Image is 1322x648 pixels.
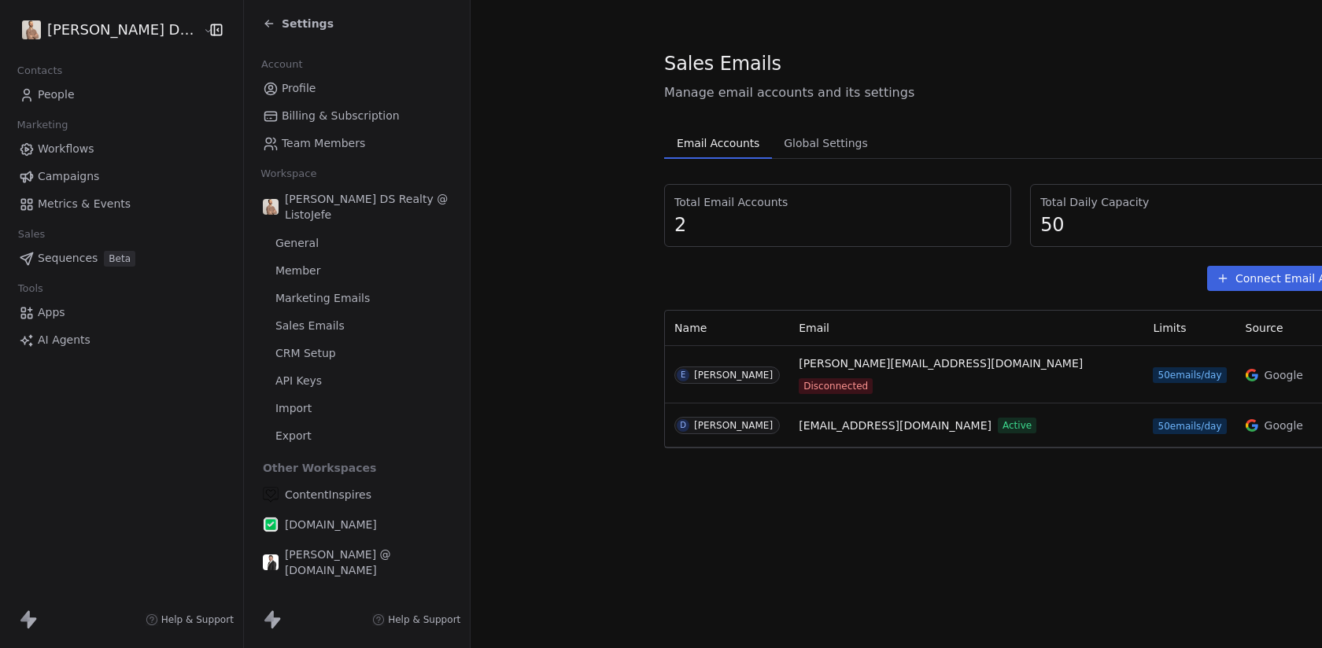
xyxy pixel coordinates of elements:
[257,396,457,422] a: Import
[13,300,231,326] a: Apps
[282,135,365,152] span: Team Members
[13,164,231,190] a: Campaigns
[13,327,231,353] a: AI Agents
[257,368,457,394] a: API Keys
[257,103,457,129] a: Billing & Subscription
[254,53,309,76] span: Account
[38,168,99,185] span: Campaigns
[275,318,345,334] span: Sales Emails
[275,345,336,362] span: CRM Setup
[282,108,400,124] span: Billing & Subscription
[38,250,98,267] span: Sequences
[257,341,457,366] a: CRM Setup
[263,487,279,503] img: ContentInspires.com%20Icon.png
[275,373,322,389] span: API Keys
[257,423,457,449] a: Export
[257,258,457,284] a: Member
[13,191,231,217] a: Metrics & Events
[47,20,199,40] span: [PERSON_NAME] DS Realty
[257,131,457,156] a: Team Members
[674,213,1001,237] span: 2
[777,132,874,154] span: Global Settings
[38,304,65,321] span: Apps
[664,52,781,75] span: Sales Emails
[146,613,234,626] a: Help & Support
[13,245,231,271] a: SequencesBeta
[1265,418,1303,433] span: Google
[388,613,460,626] span: Help & Support
[263,554,279,570] img: Alex%20Farcas%201080x1080.png
[161,613,234,626] span: Help & Support
[13,82,231,108] a: People
[38,332,90,348] span: AI Agents
[694,370,773,381] div: [PERSON_NAME]
[257,313,457,339] a: Sales Emails
[10,59,69,83] span: Contacts
[257,230,457,256] a: General
[1153,322,1186,334] span: Limits
[285,487,371,503] span: ContentInspires
[998,418,1036,433] span: Active
[257,285,457,311] a: Marketing Emails
[13,136,231,162] a: Workflows
[11,277,50,300] span: Tools
[670,132,766,154] span: Email Accounts
[799,418,991,434] span: [EMAIL_ADDRESS][DOMAIN_NAME]
[680,419,686,432] div: D
[694,420,773,431] div: [PERSON_NAME]
[257,455,383,480] span: Other Workspaces
[275,290,370,307] span: Marketing Emails
[1153,418,1226,434] span: 50 emails/day
[263,199,279,215] img: Daniel%20Simpson%20Social%20Media%20Profile%20Picture%201080x1080%20Option%201.png
[799,355,1083,372] span: [PERSON_NAME][EMAIL_ADDRESS][DOMAIN_NAME]
[22,20,41,39] img: Daniel%20Simpson%20Social%20Media%20Profile%20Picture%201080x1080%20Option%201.png
[104,251,135,267] span: Beta
[275,235,319,252] span: General
[275,428,312,444] span: Export
[681,369,685,381] div: E
[38,87,75,103] span: People
[674,322,707,334] span: Name
[282,80,316,97] span: Profile
[799,322,829,334] span: Email
[10,113,75,137] span: Marketing
[1265,367,1303,383] span: Google
[282,16,334,31] span: Settings
[1246,322,1283,334] span: Source
[285,547,451,578] span: [PERSON_NAME] @ [DOMAIN_NAME]
[254,162,323,186] span: Workspace
[285,191,451,223] span: [PERSON_NAME] DS Realty @ ListoJefe
[38,141,94,157] span: Workflows
[11,223,52,246] span: Sales
[38,196,131,212] span: Metrics & Events
[275,263,321,279] span: Member
[263,517,279,532] img: ListoJefe.com%20icon%201080x1080%20Transparent-bg.png
[1153,367,1226,383] span: 50 emails/day
[263,16,334,31] a: Settings
[372,613,460,626] a: Help & Support
[257,75,457,101] a: Profile
[275,400,312,417] span: Import
[19,17,193,43] button: [PERSON_NAME] DS Realty
[799,378,873,394] span: Disconnected
[285,517,377,532] span: [DOMAIN_NAME]
[674,194,1001,210] span: Total Email Accounts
